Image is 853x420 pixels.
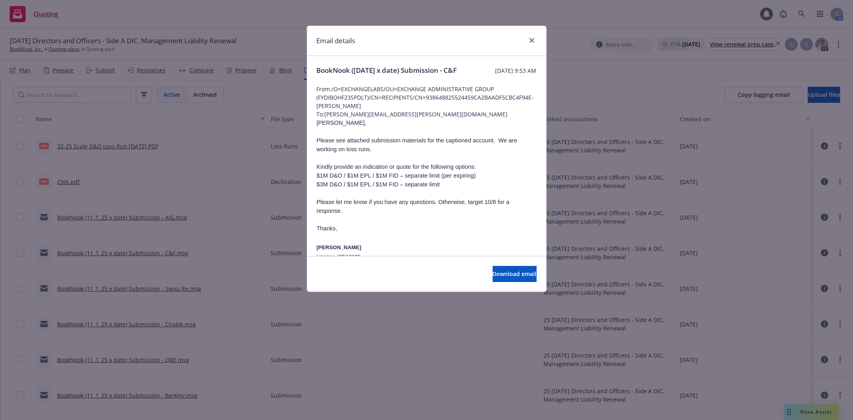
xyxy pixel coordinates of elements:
span: License #0E10106 [317,254,361,260]
span: Thanks, [317,225,338,232]
span: $1M D&O / $1M EPL / $1M FID – separate limit (per expiring) [317,172,476,179]
span: [PERSON_NAME] [317,244,362,250]
p: [PERSON_NAME], [317,118,537,127]
span: $3M D&O / $1M EPL / $1M FID – separate limit [317,181,440,188]
span: BookNook ([DATE] x date) Submission - C&F [317,66,457,75]
span: From: /O=EXCHANGELABS/OU=EXCHANGE ADMINISTRATIVE GROUP (FYDIBOHF23SPDLT)/CN=RECIPIENTS/CN=9386488... [317,85,537,110]
span: Kindly provide an indication or quote for the following options: [317,164,476,170]
span: Please see attached submission materials for the captioned account. We are working on loss runs. [317,137,517,152]
span: Please let me know if you have any questions. Otherwise, target 10/8 for a response. [317,199,509,214]
h1: Email details [317,36,356,46]
span: Download email [493,270,537,278]
a: close [527,36,537,45]
span: [DATE] 9:53 AM [495,66,537,75]
span: To: [PERSON_NAME][EMAIL_ADDRESS][PERSON_NAME][DOMAIN_NAME] [317,110,537,118]
button: Download email [493,266,537,282]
